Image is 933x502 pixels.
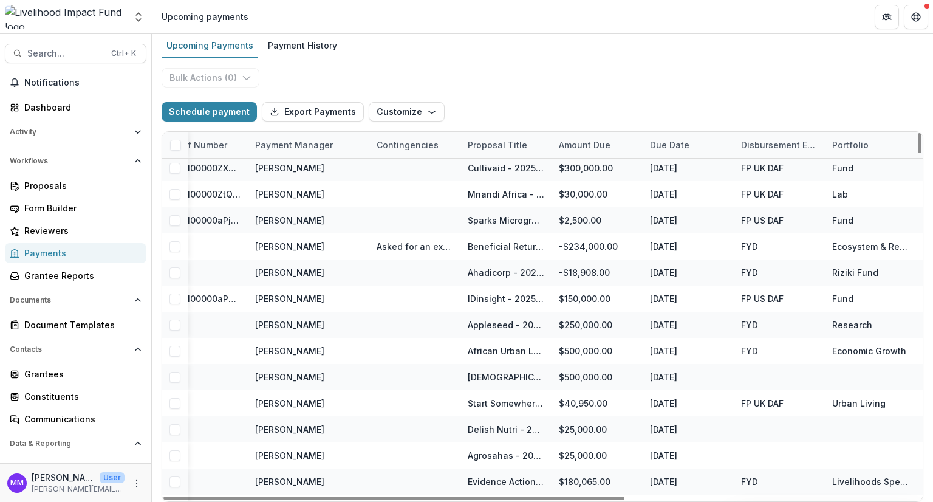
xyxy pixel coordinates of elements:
a: Grantees [5,364,146,384]
div: Contingencies [369,132,460,158]
div: [PERSON_NAME] [255,162,324,174]
div: Grantee Reports [24,269,137,282]
div: Amount Due [552,132,643,158]
div: Asked for an extension. BR agreed to extend to [DATE] [377,240,453,253]
div: $25,000.00 [552,416,643,442]
div: [PERSON_NAME] [255,423,324,436]
span: Documents [10,296,129,304]
div: Start Somewhere - 2025 Grant - TwistBlock Automation Tool [468,397,544,410]
div: Ahadicorp - 2024 Loan [468,266,544,279]
div: Proposals [24,179,137,192]
div: Contingencies [369,139,446,151]
div: FP Ref Number [157,132,248,158]
button: Open Activity [5,122,146,142]
div: [DATE] [643,233,734,260]
a: Form Builder [5,198,146,218]
button: Open Contacts [5,340,146,359]
div: Livelihoods Special Projects [832,475,909,488]
div: Disbursement Entity [734,132,825,158]
button: Export Payments [262,102,364,122]
div: Communications [24,413,137,425]
div: FP UK DAF [741,397,784,410]
span: Workflows [10,157,129,165]
div: [DATE] [643,286,734,312]
img: Livelihood Impact Fund logo [5,5,125,29]
div: Due Date [643,139,697,151]
div: Evidence Action - Eyeglasses - 2025 Grant [468,475,544,488]
div: Form Builder [24,202,137,215]
button: Open Data & Reporting [5,434,146,453]
div: [DATE] [643,364,734,390]
div: Beneficial Returns (Sistema Bio) - 2023 Loan [468,240,544,253]
div: Delish Nutri - 2025 - Lab GTKY [468,423,544,436]
div: African Urban Lab - Secondary Cities - 2024-27 Grant [468,345,544,357]
div: [DATE] [643,390,734,416]
button: Bulk Actions (0) [162,68,259,88]
div: $25,000.00 [552,442,643,469]
div: [DATE] [643,442,734,469]
div: 500N100000aPUj6IAG [164,292,241,305]
div: [DATE] [643,416,734,442]
button: Customize [369,102,445,122]
div: $250,000.00 [552,312,643,338]
nav: breadcrumb [157,8,253,26]
span: Contacts [10,345,129,354]
button: Notifications [5,73,146,92]
div: FYD [741,318,758,331]
div: Proposal Title [460,132,552,158]
div: Fund [832,162,853,174]
button: Open Workflows [5,151,146,171]
div: Portfolio [825,132,916,158]
div: FP UK DAF [741,162,784,174]
div: Payment History [263,36,342,54]
div: Payments [24,247,137,260]
div: 500N100000aPj3dIAC [164,214,241,227]
div: Appleseed - 2024-26 Grant - Lab & Fund [468,318,544,331]
a: Constituents [5,387,146,407]
div: [DATE] [643,155,734,181]
div: [PERSON_NAME] [255,188,324,201]
div: FP UK DAF [741,188,784,201]
div: [DEMOGRAPHIC_DATA] Council - 2025 WASH Program in [GEOGRAPHIC_DATA] [468,371,544,383]
span: Activity [10,128,129,136]
button: Open Documents [5,291,146,310]
a: Communications [5,409,146,429]
div: Dashboard [24,462,137,475]
button: More [129,476,144,490]
a: Upcoming Payments [162,34,258,58]
a: Payments [5,243,146,263]
div: Miriam Mwangi [10,479,24,487]
div: $30,000.00 [552,181,643,207]
button: Get Help [904,5,928,29]
a: Payment History [263,34,342,58]
a: Document Templates [5,315,146,335]
div: [PERSON_NAME] [255,292,324,305]
div: [PERSON_NAME] [255,397,324,410]
div: [PERSON_NAME] [255,240,324,253]
p: [PERSON_NAME][EMAIL_ADDRESS][DOMAIN_NAME] [32,484,125,495]
div: Urban Living [832,397,886,410]
div: [PERSON_NAME] [255,345,324,357]
div: $2,500.00 [552,207,643,233]
div: Document Templates [24,318,137,331]
div: [DATE] [643,260,734,286]
div: Ctrl + K [109,47,138,60]
div: $40,950.00 [552,390,643,416]
p: [PERSON_NAME] [32,471,95,484]
div: Sparks Microgrants -2025 anonymous donation [468,214,544,227]
div: Research [832,318,872,331]
div: [DATE] [643,207,734,233]
div: 500N100000ZtQ5tIAF [164,188,241,201]
div: 500N100000ZXoYJIA1 [164,162,241,174]
div: [DATE] [643,181,734,207]
div: Upcoming payments [162,10,248,23]
div: Due Date [643,132,734,158]
div: [DATE] [643,469,734,495]
div: [PERSON_NAME] [255,449,324,462]
div: FYD [741,266,758,279]
div: Fund [832,292,853,305]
